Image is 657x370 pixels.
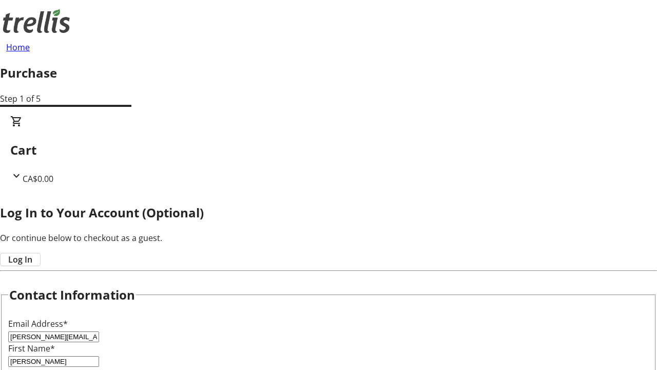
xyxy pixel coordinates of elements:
h2: Contact Information [9,286,135,304]
h2: Cart [10,141,647,159]
div: CartCA$0.00 [10,115,647,185]
span: Log In [8,253,32,266]
label: Email Address* [8,318,68,329]
span: CA$0.00 [23,173,53,184]
label: First Name* [8,343,55,354]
